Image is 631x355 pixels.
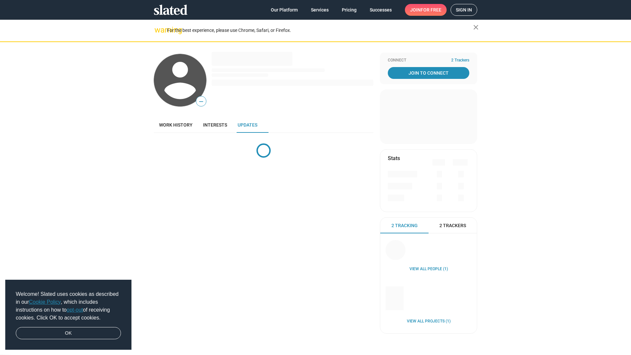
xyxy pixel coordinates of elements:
span: Welcome! Slated uses cookies as described in our , which includes instructions on how to of recei... [16,290,121,322]
a: Work history [154,117,198,133]
a: Our Platform [266,4,303,16]
a: Updates [232,117,263,133]
span: — [196,97,206,106]
mat-icon: warning [154,26,162,34]
a: View all Projects (1) [407,319,451,324]
a: Sign in [451,4,477,16]
a: Cookie Policy [29,299,61,305]
span: 2 Trackers [451,58,469,63]
span: Successes [370,4,392,16]
a: dismiss cookie message [16,327,121,340]
a: Joinfor free [405,4,447,16]
a: Join To Connect [388,67,469,79]
span: for free [421,4,441,16]
div: Connect [388,58,469,63]
a: opt-out [67,307,83,313]
span: Updates [238,122,257,128]
mat-card-title: Stats [388,155,400,162]
span: 2 Tracking [391,223,418,229]
span: Work history [159,122,193,128]
span: Join [410,4,441,16]
a: View all People (1) [409,267,448,272]
span: Pricing [342,4,357,16]
div: For the best experience, please use Chrome, Safari, or Firefox. [167,26,473,35]
span: Interests [203,122,227,128]
span: Join To Connect [389,67,468,79]
div: cookieconsent [5,280,131,350]
a: Pricing [337,4,362,16]
a: Interests [198,117,232,133]
span: Sign in [456,4,472,15]
a: Services [306,4,334,16]
span: 2 Trackers [439,223,466,229]
span: Services [311,4,329,16]
span: Our Platform [271,4,298,16]
mat-icon: close [472,23,480,31]
a: Successes [364,4,397,16]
